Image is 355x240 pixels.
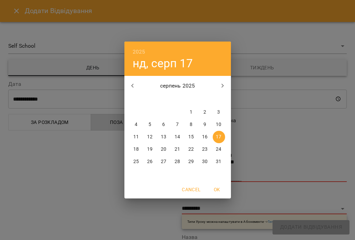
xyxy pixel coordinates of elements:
button: 24 [213,143,225,156]
button: 25 [130,156,143,168]
p: 16 [202,134,208,140]
p: 8 [190,121,192,128]
button: 15 [185,131,198,143]
button: 19 [144,143,156,156]
span: нд [213,96,225,103]
p: 4 [135,121,137,128]
p: 18 [133,146,139,153]
p: 12 [147,134,153,140]
p: серпень 2025 [141,82,214,90]
span: пт [185,96,198,103]
p: 17 [216,134,221,140]
p: 28 [175,158,180,165]
button: 16 [199,131,211,143]
p: 10 [216,121,221,128]
p: 30 [202,158,208,165]
span: ср [158,96,170,103]
button: 17 [213,131,225,143]
button: 2 [199,106,211,118]
p: 19 [147,146,153,153]
span: OK [209,185,225,194]
p: 13 [161,134,166,140]
button: 12 [144,131,156,143]
p: 20 [161,146,166,153]
button: 2025 [133,47,145,57]
p: 14 [175,134,180,140]
button: 18 [130,143,143,156]
button: 26 [144,156,156,168]
button: 8 [185,118,198,131]
button: 28 [171,156,184,168]
p: 22 [188,146,194,153]
button: 20 [158,143,170,156]
p: 7 [176,121,179,128]
span: сб [199,96,211,103]
p: 26 [147,158,153,165]
p: 9 [203,121,206,128]
button: 9 [199,118,211,131]
p: 1 [190,109,192,116]
button: OK [206,183,228,196]
button: 5 [144,118,156,131]
span: Cancel [182,185,200,194]
button: 11 [130,131,143,143]
button: 30 [199,156,211,168]
p: 31 [216,158,221,165]
p: 15 [188,134,194,140]
button: 14 [171,131,184,143]
p: 2 [203,109,206,116]
span: вт [144,96,156,103]
p: 6 [162,121,165,128]
button: 13 [158,131,170,143]
p: 24 [216,146,221,153]
p: 21 [175,146,180,153]
button: 31 [213,156,225,168]
p: 3 [217,109,220,116]
button: 3 [213,106,225,118]
button: 10 [213,118,225,131]
button: Cancel [179,183,203,196]
button: 1 [185,106,198,118]
span: пн [130,96,143,103]
button: 6 [158,118,170,131]
p: 27 [161,158,166,165]
p: 11 [133,134,139,140]
button: 27 [158,156,170,168]
button: 23 [199,143,211,156]
span: чт [171,96,184,103]
button: 21 [171,143,184,156]
p: 25 [133,158,139,165]
p: 23 [202,146,208,153]
button: 22 [185,143,198,156]
p: 29 [188,158,194,165]
button: 4 [130,118,143,131]
button: нд, серп 17 [133,56,193,70]
button: 7 [171,118,184,131]
p: 5 [148,121,151,128]
button: 29 [185,156,198,168]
